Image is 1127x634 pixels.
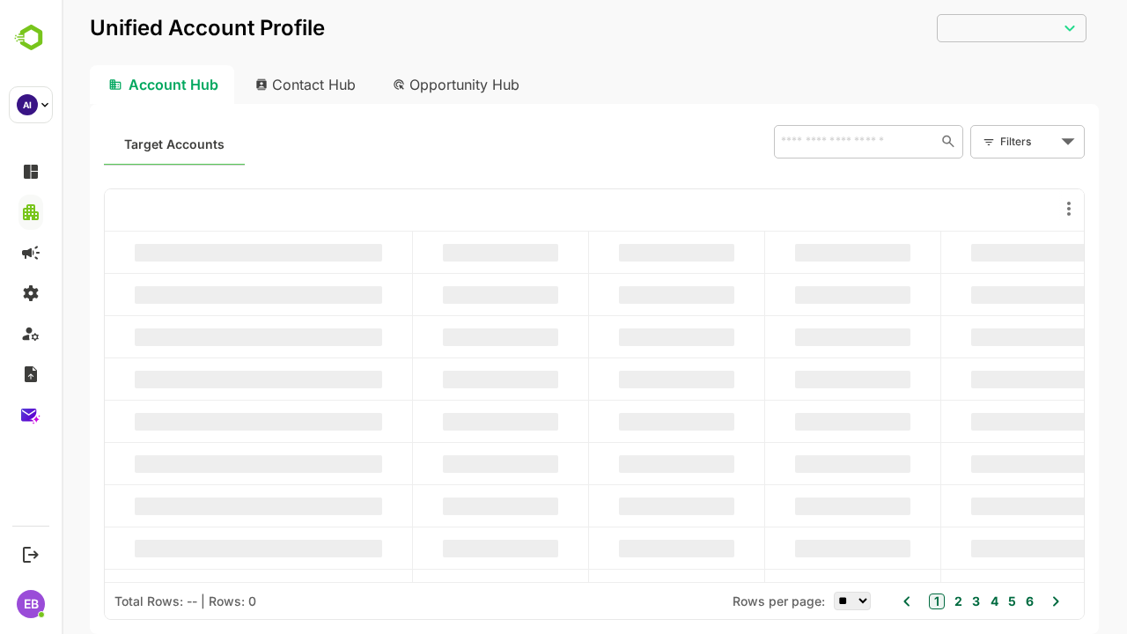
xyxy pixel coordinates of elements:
span: Known accounts you’ve identified to target - imported from CRM, Offline upload, or promoted from ... [63,133,163,156]
p: Unified Account Profile [28,18,263,39]
img: BambooboxLogoMark.f1c84d78b4c51b1a7b5f700c9845e183.svg [9,21,54,55]
div: ​ [875,12,1025,43]
div: Opportunity Hub [317,65,474,104]
button: 3 [906,592,918,611]
button: Logout [18,542,42,566]
div: EB [17,590,45,618]
div: Contact Hub [180,65,310,104]
button: 2 [888,592,901,611]
button: 6 [960,592,972,611]
button: 4 [924,592,937,611]
div: Filters [939,132,995,151]
span: Rows per page: [671,593,763,608]
div: Filters [937,123,1023,160]
button: 1 [867,593,883,609]
button: 5 [942,592,954,611]
div: Total Rows: -- | Rows: 0 [53,593,195,608]
div: AI [17,94,38,115]
div: Account Hub [28,65,173,104]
